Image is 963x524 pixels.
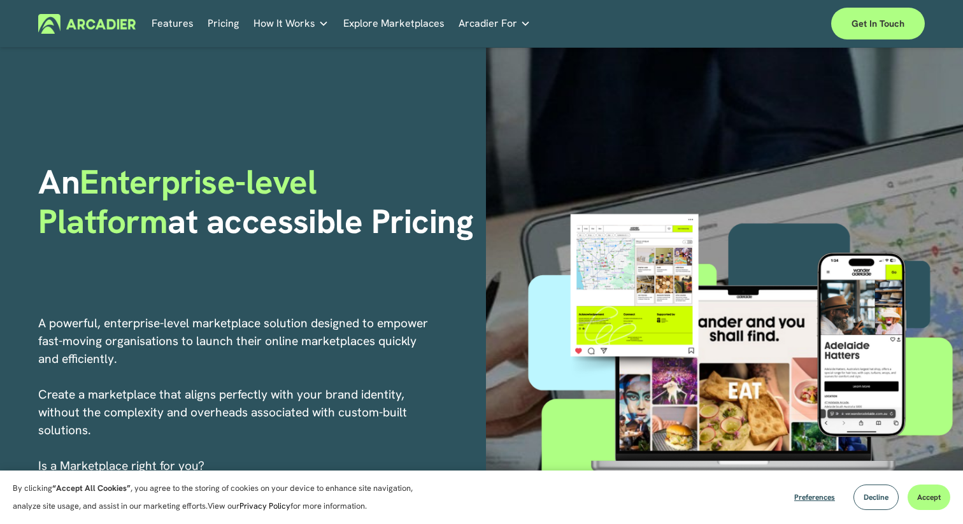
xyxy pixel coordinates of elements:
span: How It Works [253,15,315,32]
strong: “Accept All Cookies” [52,483,131,493]
span: Preferences [794,492,835,502]
a: folder dropdown [459,14,531,34]
button: Decline [853,485,899,510]
a: Features [152,14,194,34]
a: Privacy Policy [239,500,290,511]
h1: An at accessible Pricing [38,162,477,242]
a: Get in touch [831,8,925,39]
span: Enterprise-level Platform [38,160,325,243]
p: By clicking , you agree to the storing of cookies on your device to enhance site navigation, anal... [13,479,427,515]
button: Preferences [785,485,845,510]
a: s a Marketplace right for you? [41,458,204,474]
a: folder dropdown [253,14,329,34]
button: Accept [908,485,950,510]
a: Pricing [208,14,239,34]
span: Arcadier For [459,15,517,32]
p: A powerful, enterprise-level marketplace solution designed to empower fast-moving organisations t... [38,315,439,475]
span: Decline [864,492,888,502]
a: Explore Marketplaces [343,14,445,34]
span: I [38,458,204,474]
span: Accept [917,492,941,502]
img: Arcadier [38,14,136,34]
